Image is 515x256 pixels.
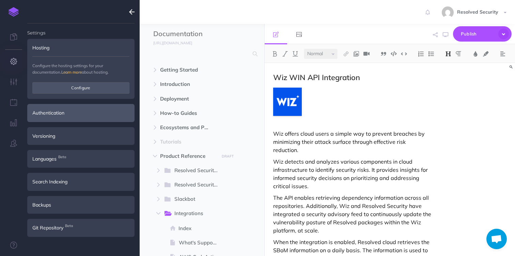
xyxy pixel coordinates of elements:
[160,123,215,132] span: Ecosystems and Package Managers
[272,51,278,57] img: Bold button
[27,196,135,214] div: Backups
[153,48,249,60] input: Search
[32,224,63,231] span: Git Repository
[461,29,495,39] span: Publish
[153,29,233,39] input: Documentation Name
[160,66,215,74] span: Getting Started
[418,51,424,57] img: Ordered list button
[179,239,223,247] span: What's Supported
[174,181,224,190] span: Resolved Security CLI
[428,51,434,57] img: Unordered list button
[454,9,502,15] span: Resolved Security
[32,82,129,94] button: Configure
[153,41,192,45] small: [URL][DOMAIN_NAME]
[178,224,223,232] span: Index
[160,80,215,88] span: Introduction
[343,51,349,57] img: Link button
[442,6,454,18] img: 8b1647bb1cd73c15cae5ed120f1c6fc6.jpg
[174,209,213,218] span: Integrations
[27,173,135,191] div: Search Indexing
[61,70,82,75] a: Learn more
[27,150,135,168] div: LanguagesBeta
[391,51,397,56] img: Code block button
[273,88,302,116] img: zltcxH39GnpTEXtLVX8w.png
[174,166,224,175] span: Resolved Security Portal
[57,153,68,161] span: Beta
[140,39,199,46] a: [URL][DOMAIN_NAME]
[222,154,234,159] small: DRAFT
[63,222,75,229] span: Beta
[273,157,431,190] p: Wiz detects and analyzes various components in cloud infrastructure to identify security risks. I...
[401,51,407,56] img: Inline code button
[160,152,215,160] span: Product Reference
[160,95,215,103] span: Deployment
[160,138,215,146] span: Tutorials
[363,51,370,57] img: Add video button
[483,51,489,57] img: Text background color button
[273,130,431,154] p: Wiz offers cloud users a simple way to prevent breaches by minimizing their attack surface throug...
[160,109,215,117] span: How-to Guides
[292,51,298,57] img: Underline button
[27,104,135,122] div: Authentication
[27,219,135,237] div: Git RepositoryBeta
[472,51,479,57] img: Text color button
[453,26,512,42] button: Publish
[9,7,19,17] img: logo-mark.svg
[32,155,57,163] span: Languages
[353,51,359,57] img: Add image button
[32,62,129,75] p: Configure the hosting settings for your documentation. about hosting.
[27,39,135,57] div: Hosting
[273,194,431,235] p: The API enables retrieving dependency information across all repositories. Additionally, Wiz and ...
[27,24,135,35] h4: Settings
[273,73,431,81] h2: Wiz WIN API Integration
[455,51,462,57] img: Paragraph button
[219,152,236,160] button: DRAFT
[486,229,507,249] div: Open chat
[282,51,288,57] img: Italic button
[500,51,506,57] img: Alignment dropdown menu button
[445,51,451,57] img: Headings dropdown button
[380,51,387,57] img: Blockquote button
[174,195,213,204] span: Slackbot
[27,127,135,145] div: Versioning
